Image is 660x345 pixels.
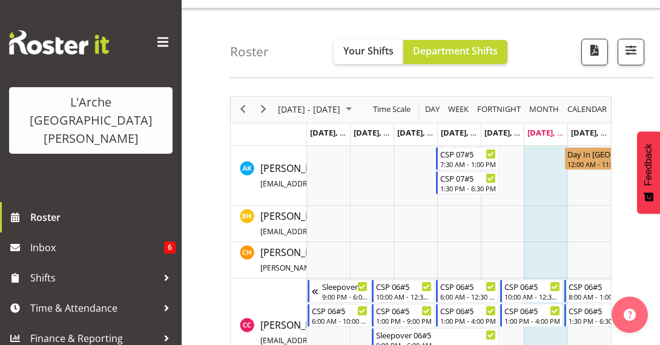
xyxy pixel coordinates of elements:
span: Fortnight [476,102,522,117]
div: Crissandra Cruz"s event - CSP 06#5 Begin From Thursday, October 2, 2025 at 10:00:00 AM GMT+13:00 ... [500,280,563,303]
div: CSP 06#5 [312,304,368,317]
div: CSP 06#5 [376,304,432,317]
div: 10:00 AM - 12:30 PM [504,292,560,301]
div: CSP 06#5 [504,304,560,317]
span: [DATE], [DATE] [484,127,540,138]
div: CSP 06#5 [376,280,432,292]
a: [PERSON_NAME][EMAIL_ADDRESS][DOMAIN_NAME] [260,161,429,190]
span: [EMAIL_ADDRESS][DOMAIN_NAME] [260,179,381,189]
button: October 2025 [276,102,357,117]
div: next period [253,97,274,122]
div: Aman Kaur"s event - CSP 07#5 Begin From Wednesday, October 1, 2025 at 1:30:00 PM GMT+13:00 Ends A... [436,171,499,194]
span: [DATE], [DATE] [527,127,582,138]
span: [DATE], [DATE] [571,127,626,138]
span: Time Scale [372,102,412,117]
div: 8:00 AM - 1:00 PM [569,292,624,301]
button: Filter Shifts [618,39,644,65]
div: CSP 06#5 [504,280,560,292]
button: Your Shifts [334,40,403,64]
button: Time Scale [371,102,413,117]
a: [PERSON_NAME][EMAIL_ADDRESS][DOMAIN_NAME] [260,209,429,238]
div: previous period [233,97,253,122]
button: Feedback - Show survey [637,131,660,214]
div: Crissandra Cruz"s event - CSP 06#5 Begin From Wednesday, October 1, 2025 at 6:00:00 AM GMT+13:00 ... [436,280,499,303]
span: Day [424,102,441,117]
div: Crissandra Cruz"s event - CSP 06#5 Begin From Monday, September 29, 2025 at 6:00:00 AM GMT+13:00 ... [308,304,371,327]
div: CSP 06#5 [440,280,496,292]
div: 1:00 PM - 4:00 PM [440,316,496,326]
div: Crissandra Cruz"s event - CSP 06#5 Begin From Tuesday, September 30, 2025 at 1:00:00 PM GMT+13:00... [372,304,435,327]
button: Next [256,102,272,117]
span: Time & Attendance [30,299,157,317]
div: 1:30 PM - 6:30 PM [569,316,624,326]
div: Sleepover 06#5 [376,329,496,341]
img: Rosterit website logo [9,30,109,54]
div: Crissandra Cruz"s event - Sleepover 06#5 Begin From Sunday, September 28, 2025 at 9:00:00 PM GMT+... [308,280,371,303]
span: [DATE], [DATE] [310,127,365,138]
div: CSP 06#5 [440,304,496,317]
div: Crissandra Cruz"s event - CSP 06#5 Begin From Tuesday, September 30, 2025 at 10:00:00 AM GMT+13:0... [372,280,435,303]
div: 7:30 AM - 1:00 PM [440,159,496,169]
div: 6:00 AM - 12:30 PM [440,292,496,301]
span: [PERSON_NAME] [260,246,543,274]
span: calendar [566,102,608,117]
div: CSP 07#5 [440,148,496,160]
button: Previous [235,102,251,117]
div: 9:00 PM - 6:00 AM [322,292,368,301]
span: Month [528,102,560,117]
span: 6 [164,241,176,254]
button: Month [566,102,609,117]
span: [DATE], [DATE] [441,127,496,138]
div: CSP 06#5 [569,304,624,317]
div: L'Arche [GEOGRAPHIC_DATA][PERSON_NAME] [21,93,160,148]
span: Feedback [643,143,654,186]
button: Department Shifts [403,40,507,64]
span: [DATE], [DATE] [397,127,452,138]
a: [PERSON_NAME][PERSON_NAME][EMAIL_ADDRESS][DOMAIN_NAME][PERSON_NAME] [260,245,543,274]
div: 1:00 PM - 4:00 PM [504,316,560,326]
td: Christopher Hill resource [231,242,307,278]
button: Timeline Week [446,102,471,117]
div: Crissandra Cruz"s event - CSP 06#5 Begin From Wednesday, October 1, 2025 at 1:00:00 PM GMT+13:00 ... [436,304,499,327]
span: [EMAIL_ADDRESS][DOMAIN_NAME] [260,226,381,237]
span: Department Shifts [413,44,498,57]
div: Crissandra Cruz"s event - CSP 06#5 Begin From Thursday, October 2, 2025 at 1:00:00 PM GMT+13:00 E... [500,304,563,327]
h4: Roster [230,45,269,59]
div: CSP 07#5 [440,172,496,184]
div: 6:00 AM - 10:00 AM [312,316,368,326]
div: 1:30 PM - 6:30 PM [440,183,496,193]
div: 10:00 AM - 12:30 PM [376,292,432,301]
td: Aman Kaur resource [231,146,307,206]
span: Shifts [30,269,157,287]
span: [PERSON_NAME] [260,209,429,237]
span: Your Shifts [343,44,394,57]
td: Ben Hammond resource [231,206,307,242]
button: Fortnight [475,102,523,117]
div: Aman Kaur"s event - CSP 07#5 Begin From Wednesday, October 1, 2025 at 7:30:00 AM GMT+13:00 Ends A... [436,147,499,170]
div: Crissandra Cruz"s event - CSP 06#5 Begin From Friday, October 3, 2025 at 8:00:00 AM GMT+13:00 End... [564,280,627,303]
div: 1:00 PM - 9:00 PM [376,316,432,326]
div: CSP 06#5 [569,280,624,292]
div: Crissandra Cruz"s event - CSP 06#5 Begin From Friday, October 3, 2025 at 1:30:00 PM GMT+13:00 End... [564,304,627,327]
span: [DATE] - [DATE] [277,102,342,117]
span: [PERSON_NAME] [260,162,429,189]
div: Sleepover 06#5 [322,280,368,292]
div: Sep 29 - Oct 05, 2025 [274,97,359,122]
img: help-xxl-2.png [624,309,636,321]
span: Roster [30,208,176,226]
button: Timeline Month [527,102,561,117]
span: [DATE], [DATE] [354,127,409,138]
span: Week [447,102,470,117]
span: [PERSON_NAME][EMAIL_ADDRESS][DOMAIN_NAME][PERSON_NAME] [260,263,495,273]
button: Timeline Day [423,102,442,117]
span: Inbox [30,238,164,257]
button: Download a PDF of the roster according to the set date range. [581,39,608,65]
